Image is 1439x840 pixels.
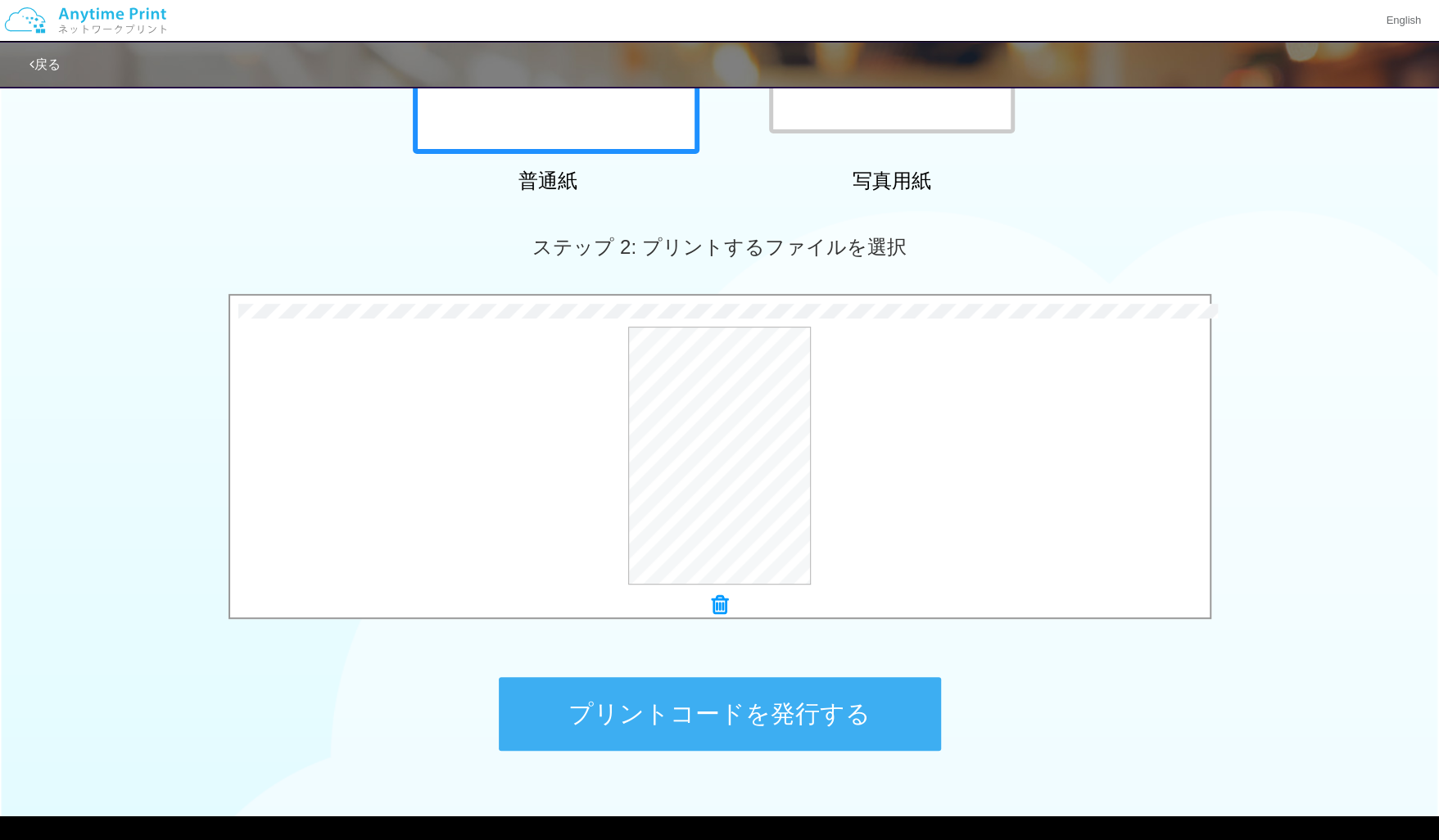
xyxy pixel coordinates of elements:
[532,236,906,258] span: ステップ 2: プリントするファイルを選択
[499,677,941,751] button: プリントコードを発行する
[29,57,61,71] a: 戻る
[405,170,691,192] h2: 普通紙
[749,170,1035,192] h2: 写真用紙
